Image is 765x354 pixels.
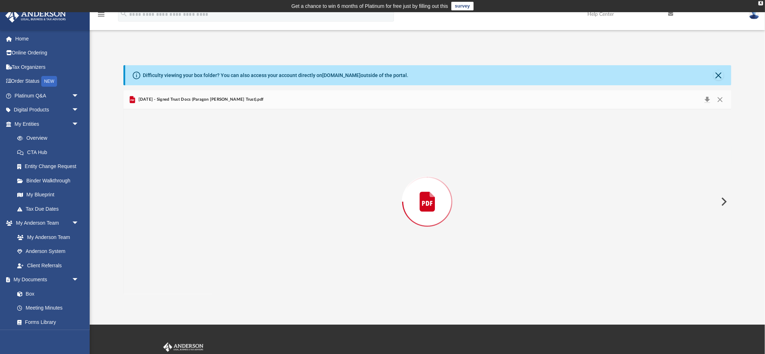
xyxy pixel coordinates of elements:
a: Order StatusNEW [5,74,90,89]
img: Anderson Advisors Platinum Portal [162,343,205,352]
span: arrow_drop_down [72,273,86,287]
div: Get a chance to win 6 months of Platinum for free just by filling out this [291,2,448,10]
a: Home [5,32,90,46]
a: Tax Due Dates [10,202,90,216]
i: search [120,10,128,18]
span: arrow_drop_down [72,88,86,103]
img: Anderson Advisors Platinum Portal [3,9,68,23]
a: Box [10,287,83,301]
button: Close [714,95,727,105]
a: My Documentsarrow_drop_down [5,273,86,287]
div: NEW [41,76,57,87]
a: Tax Organizers [5,60,90,74]
div: Preview [123,90,731,294]
div: Difficulty viewing your box folder? You can also access your account directly on outside of the p... [143,72,408,79]
a: My Entitiesarrow_drop_down [5,117,90,131]
button: Close [714,70,724,80]
a: [DOMAIN_NAME] [322,72,361,78]
a: My Anderson Teamarrow_drop_down [5,216,86,230]
button: Download [701,95,714,105]
a: Digital Productsarrow_drop_down [5,103,90,117]
i: menu [97,10,105,19]
img: User Pic [749,9,760,19]
a: My Anderson Team [10,230,83,244]
button: Next File [715,192,731,212]
a: Notarize [10,329,86,344]
a: survey [451,2,474,10]
span: [DATE] - Signed Trust Docs (Paragon [PERSON_NAME] Trust).pdf [137,96,263,103]
a: My Blueprint [10,188,86,202]
a: CTA Hub [10,145,90,159]
a: Meeting Minutes [10,301,86,315]
a: Client Referrals [10,258,86,273]
a: Platinum Q&Aarrow_drop_down [5,88,90,103]
a: Overview [10,131,90,145]
a: Forms Library [10,315,83,329]
a: Online Ordering [5,46,90,60]
a: menu [97,14,105,19]
span: arrow_drop_down [72,117,86,131]
a: Entity Change Request [10,159,90,174]
div: close [759,1,763,5]
span: arrow_drop_down [72,103,86,118]
a: Anderson System [10,244,86,259]
a: Binder Walkthrough [10,173,90,188]
span: arrow_drop_down [72,216,86,231]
